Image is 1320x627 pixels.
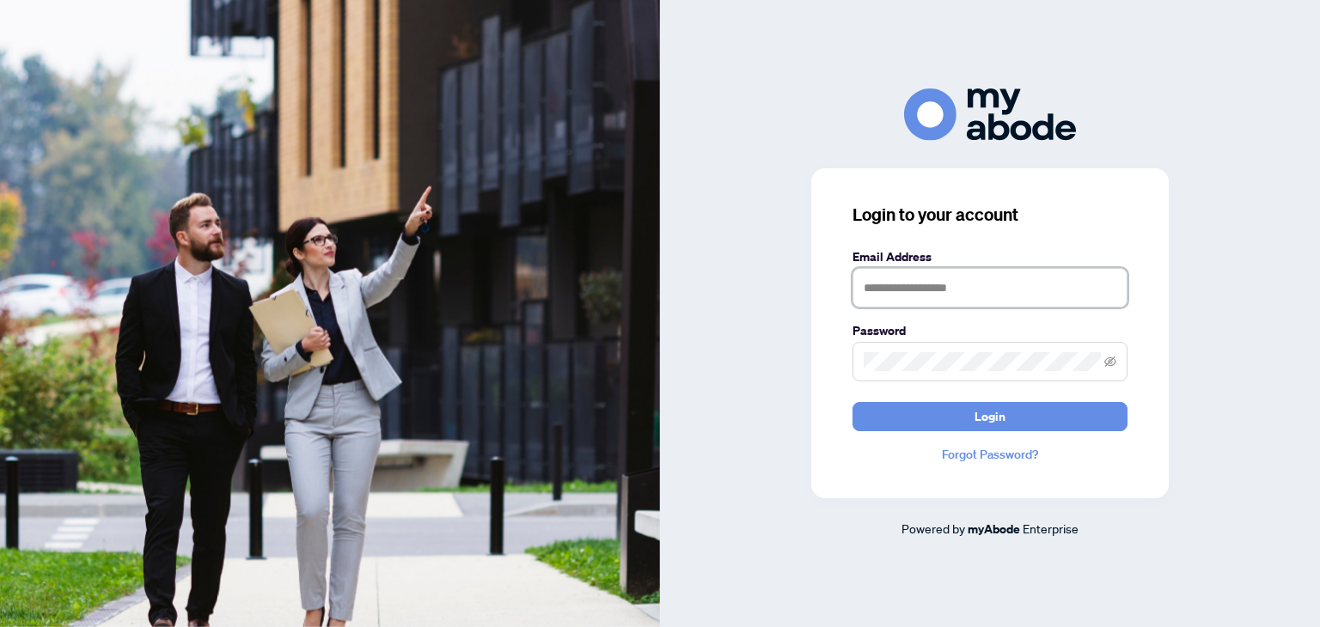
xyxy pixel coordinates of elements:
label: Email Address [852,247,1127,266]
span: Login [975,403,1005,430]
a: Forgot Password? [852,445,1127,464]
img: ma-logo [904,88,1076,141]
label: Password [852,321,1127,340]
span: Enterprise [1023,520,1079,536]
span: eye-invisible [1104,356,1116,368]
h3: Login to your account [852,203,1127,227]
a: myAbode [968,520,1020,539]
span: Powered by [901,520,965,536]
button: Login [852,402,1127,431]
